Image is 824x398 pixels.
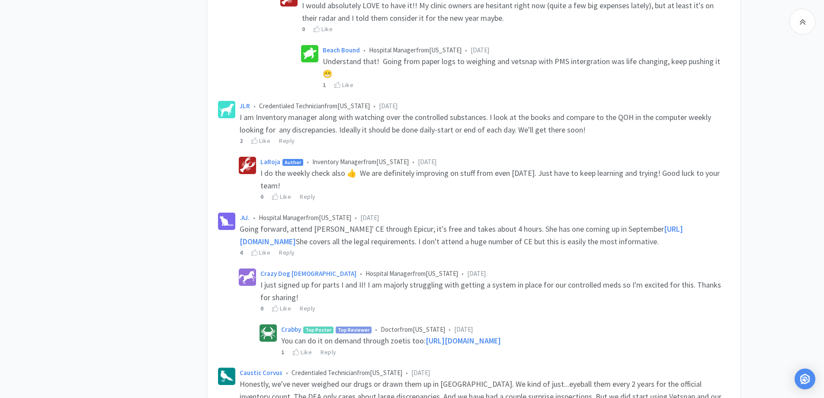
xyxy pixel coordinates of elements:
[406,369,408,377] span: •
[302,0,715,23] span: I would absolutely LOVE to have it!! My clinic owners are hesitant right now (quite a few big exp...
[260,269,730,279] div: Hospital Manager from [US_STATE]
[260,158,280,166] a: LaRoja
[336,327,371,333] span: Top Reviewer
[260,157,730,167] div: Inventory Manager from [US_STATE]
[360,214,379,222] span: [DATE]
[323,56,722,79] span: Understand that! Going from paper logs to weighing and vetsnap with PMS intergration was life cha...
[260,193,264,201] strong: 0
[240,137,243,145] strong: 2
[240,214,250,222] a: .AJ.
[283,159,303,165] span: Author
[240,101,730,111] div: Credentialed Technician from [US_STATE]
[795,369,815,389] div: Open Intercom Messenger
[323,45,730,55] div: Hospital Manager from [US_STATE]
[279,136,295,146] div: Reply
[281,325,301,333] a: Crabby
[296,236,659,246] span: She covers all the legal requirements. I don't attend a huge number of CE but this is easily the ...
[304,327,333,333] span: Top Poster
[355,214,357,222] span: •
[471,46,489,54] span: [DATE]
[240,102,250,110] a: JLR
[286,369,288,377] span: •
[272,192,291,201] div: Like
[260,269,356,278] a: Crazy Dog [DEMOGRAPHIC_DATA]
[323,46,360,54] a: Beach Bound
[240,112,713,135] span: I am Inventory manager along with watching over the controlled substances. I look at the books an...
[253,214,255,222] span: •
[375,325,377,333] span: •
[240,213,730,223] div: Hospital Manager from [US_STATE]
[302,25,305,33] strong: 0
[412,158,414,166] span: •
[462,269,464,278] span: •
[253,102,256,110] span: •
[281,336,426,346] span: You can do it on demand through zoetis too:
[426,336,501,346] a: [URL][DOMAIN_NAME]
[281,348,285,356] strong: 1
[465,46,467,54] span: •
[300,192,316,201] div: Reply
[307,158,309,166] span: •
[300,304,316,313] div: Reply
[279,248,295,257] div: Reply
[449,325,451,333] span: •
[240,368,730,378] div: Credentialed Technician from [US_STATE]
[323,81,326,89] strong: 1
[360,269,362,278] span: •
[363,46,366,54] span: •
[467,269,486,278] span: [DATE]
[240,369,282,377] a: Caustic Corvus
[240,224,664,234] span: Going forward, attend [PERSON_NAME]' CE through Epicur; it's free and takes about 4 hours. She ha...
[240,224,683,246] a: [URL][DOMAIN_NAME]
[260,304,264,312] strong: 0
[454,325,473,333] span: [DATE]
[314,24,333,34] div: Like
[373,102,375,110] span: •
[334,80,353,90] div: Like
[251,248,270,257] div: Like
[321,347,337,357] div: Reply
[272,304,291,313] div: Like
[418,158,436,166] span: [DATE]
[260,280,723,302] span: I just signed up for parts I and II! I am majorly struggling with getting a system in place for o...
[281,324,730,335] div: Doctor from [US_STATE]
[293,347,312,357] div: Like
[251,136,270,146] div: Like
[240,249,243,256] strong: 4
[379,102,398,110] span: [DATE]
[260,168,721,191] span: I do the weekly check also 👍 We are definitely improving on stuff from even [DATE]. Just have to ...
[411,369,430,377] span: [DATE]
